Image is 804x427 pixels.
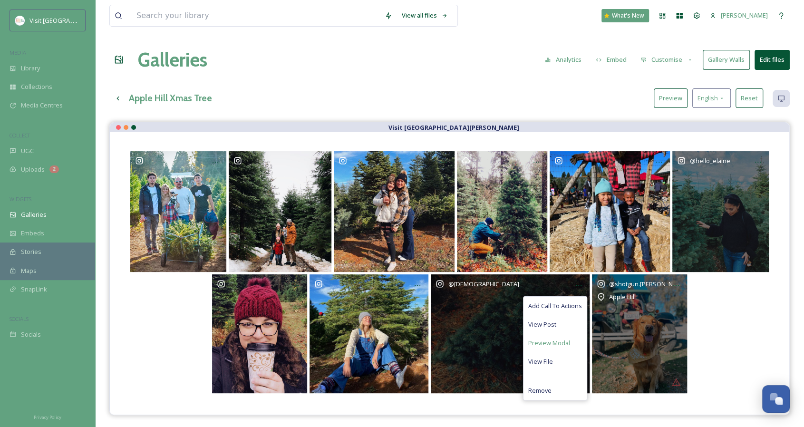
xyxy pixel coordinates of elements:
span: Media Centres [21,101,63,110]
span: @ shotgun.[PERSON_NAME] [609,279,687,288]
span: Apple Hill [609,292,636,301]
a: Galleries [138,46,207,74]
span: Uploads [21,165,45,174]
span: View File [528,357,553,366]
button: Reset [736,88,763,108]
input: Search your library [132,5,380,26]
span: Maps [21,266,37,275]
a: Opens media popup. Media description: Just a cute little pumpkin patch pup. [591,273,688,394]
span: WIDGETS [10,195,31,203]
a: Opens media popup. Media description: Apple Hill with Family today ❤️ #applehill #tree #christmas... [548,150,671,273]
button: Analytics [540,50,586,69]
button: Edit files [755,50,790,69]
span: @ [DEMOGRAPHIC_DATA] [448,280,519,288]
a: Opens media popup. Media description: Yes, we wait in the dark for the light to return. But there... [430,273,591,394]
span: Embeds [21,229,44,238]
span: English [697,94,718,103]
span: Privacy Policy [34,414,61,420]
button: Embed [591,50,631,69]
a: Opens media popup. Media description: Misty air. Scattered rain showers. Beanies with puffs. The ... [211,273,309,394]
div: 2 [49,165,59,173]
a: View all files [397,6,453,25]
span: UGC [21,146,34,155]
a: View Post [523,315,587,334]
img: images.png [15,16,25,25]
button: Customise [636,50,698,69]
span: [PERSON_NAME] [721,11,768,19]
span: Socials [21,330,41,339]
span: Galleries [21,210,47,219]
a: Opens media popup. Media description: Had such a great day coming along to get a Christmas tree a... [129,150,228,273]
span: Visit [GEOGRAPHIC_DATA][PERSON_NAME] [29,16,150,25]
a: What's New [601,9,649,22]
a: [PERSON_NAME] [705,6,773,25]
span: @ hello_elaine [689,156,730,165]
span: MEDIA [10,49,26,56]
button: Preview [654,88,688,108]
a: Privacy Policy [34,411,61,422]
h3: Apple Hill Xmas Tree [129,91,212,105]
a: Opens media popup. Media description: It’s only December 2nd and we bought a tree. It’s literally... [228,150,333,273]
a: Opens media popup. Media description: I love finding the perfect tree🎄holidays are always early i... [671,150,770,273]
span: SOCIALS [10,315,29,322]
strong: Visit [GEOGRAPHIC_DATA][PERSON_NAME] [388,123,519,132]
span: Stories [21,247,41,256]
a: Opens media popup. Media description: ed1d74e9c0ef607e8d757df9e407be831672ae2a87c8ebe86503255e6d4... [455,150,548,273]
span: Library [21,64,40,73]
button: Gallery Walls [703,50,750,69]
span: View Post [528,320,556,329]
a: Opens media popup. Media description: ✨In my heart is a Christmas tree farm ✨. [309,273,430,394]
span: Preview Modal [528,339,570,348]
a: Analytics [540,50,591,69]
span: Add Call To Actions [528,301,582,311]
span: COLLECT [10,132,30,139]
a: Opens media popup. Media description: Beanie babies❄️🌲. [333,150,456,273]
button: Open Chat [762,385,790,413]
span: Collections [21,82,52,91]
span: Remove [528,386,552,395]
span: SnapLink [21,285,47,294]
